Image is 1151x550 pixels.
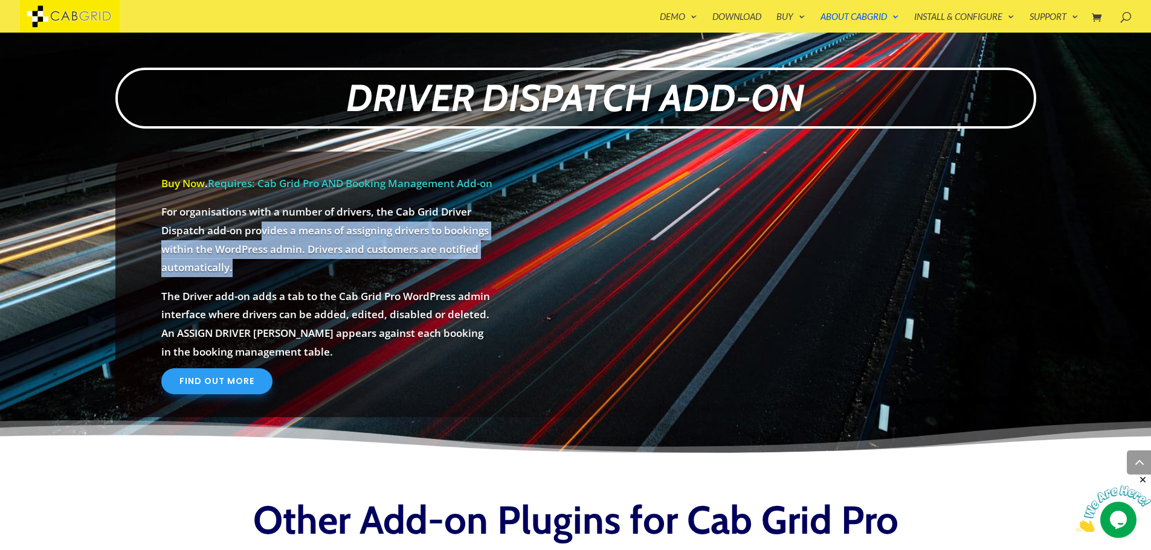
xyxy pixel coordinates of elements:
a: Install & Configure [914,12,1014,33]
a: Buy Now [161,176,205,190]
a: CabGrid Taxi Plugin [20,8,120,21]
a: Find out more [161,368,272,395]
p: Driver Dispatch Add-on [118,70,1034,126]
a: Support [1030,12,1078,33]
p: The Driver add-on adds a tab to the Cab Grid Pro WordPress admin interface where drivers can be a... [161,287,494,361]
p: For organisations with a number of drivers, the Cab Grid Driver Dispatch add-on provides a means ... [161,203,494,287]
h2: Other Add-on Plugins for Cab Grid Pro [57,500,1094,546]
div: . [161,174,494,361]
a: Buy [776,12,805,33]
a: Download [712,12,761,33]
a: Demo [660,12,697,33]
iframe: chat widget [1076,475,1151,532]
a: About CabGrid [821,12,899,33]
span: Requires: Cab Grid Pro AND Booking Management Add-on [208,176,492,190]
